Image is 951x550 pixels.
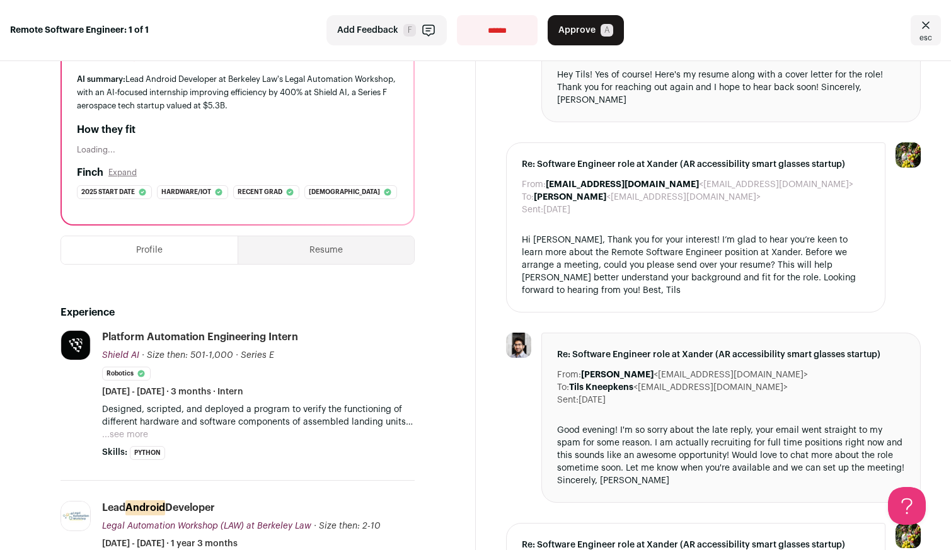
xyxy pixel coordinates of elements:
dd: [DATE] [543,203,570,216]
img: 59c6f549609812e5de90a94320cb78a97a769d5a635ea03df468b4723e5c4da5.jpg [61,501,90,530]
dt: From: [522,178,546,191]
span: esc [919,33,932,43]
button: Add Feedback F [326,15,447,45]
div: Lead Developer [102,501,215,515]
span: Re: Software Engineer role at Xander (AR accessibility smart glasses startup) [522,158,870,171]
span: Series E [241,351,274,360]
dd: <[EMAIL_ADDRESS][DOMAIN_NAME]> [569,381,788,394]
span: · Size then: 2-10 [314,522,381,530]
div: Hi [PERSON_NAME], Thank you for your interest! I’m glad to hear you’re keen to learn more about t... [522,234,870,297]
dt: From: [557,369,581,381]
dd: <[EMAIL_ADDRESS][DOMAIN_NAME]> [581,369,808,381]
dd: <[EMAIL_ADDRESS][DOMAIN_NAME]> [546,178,853,191]
div: Platform Automation Engineering Intern [102,330,298,344]
div: Hey Tils! Yes of course! Here's my resume along with a cover letter for the role! Thank you for r... [557,69,906,106]
h2: Experience [61,305,415,320]
span: Add Feedback [337,24,398,37]
span: Approve [558,24,596,37]
span: A [601,24,613,37]
button: Expand [108,168,137,178]
span: · [236,349,238,362]
strong: Remote Software Engineer: 1 of 1 [10,24,149,37]
img: 41f3e977dad1f20a7d76f3c80c6f7aef2f438291dd6e6c0f5a7d178c60cb4e54.jpg [506,333,531,358]
div: Lead Android Developer at Berkeley Law's Legal Automation Workshop, with an AI-focused internship... [77,72,398,112]
span: Shield AI [102,351,139,360]
span: F [403,24,416,37]
p: Designed, scripted, and deployed a program to verify the functioning of different hardware and so... [102,403,415,428]
li: Robotics [102,367,151,381]
img: 1aa96aff7917c0a38b06dbe1418ccd2f23096d18fbad228b3c89575b6d4400bc.png [61,331,90,360]
span: [DATE] - [DATE] · 1 year 3 months [102,537,238,550]
b: [PERSON_NAME] [534,193,606,202]
mark: Android [125,500,165,515]
b: [PERSON_NAME] [581,370,654,379]
dt: Sent: [557,394,579,406]
span: · Size then: 501-1,000 [142,351,233,360]
iframe: Help Scout Beacon - Open [888,487,926,525]
button: Approve A [548,15,624,45]
dd: <[EMAIL_ADDRESS][DOMAIN_NAME]> [534,191,761,203]
span: Re: Software Engineer role at Xander (AR accessibility smart glasses startup) [557,348,906,361]
button: ...see more [102,428,148,441]
span: [DEMOGRAPHIC_DATA] [309,186,380,198]
span: Skills: [102,446,127,459]
b: Tils Kneepkens [569,383,633,392]
img: 6689865-medium_jpg [896,142,921,168]
h2: Finch [77,165,103,180]
span: AI summary: [77,75,125,83]
img: 6689865-medium_jpg [896,523,921,548]
span: Hardware/iot [161,186,211,198]
div: Good evening! I'm so sorry about the late reply, your email went straight to my spam for some rea... [557,424,906,487]
dt: To: [557,381,569,394]
span: 2025 start date [81,186,135,198]
span: Recent grad [238,186,282,198]
h2: How they fit [77,122,398,137]
button: Profile [61,236,238,264]
span: [DATE] - [DATE] · 3 months · Intern [102,386,243,398]
span: Legal Automation Workshop (LAW) at Berkeley Law [102,522,311,530]
dd: [DATE] [579,394,606,406]
dt: Sent: [522,203,543,216]
dt: To: [522,191,534,203]
div: Loading... [77,145,398,155]
button: Resume [238,236,414,264]
li: Python [130,446,165,460]
a: Close [911,15,941,45]
b: [EMAIL_ADDRESS][DOMAIN_NAME] [546,180,699,189]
